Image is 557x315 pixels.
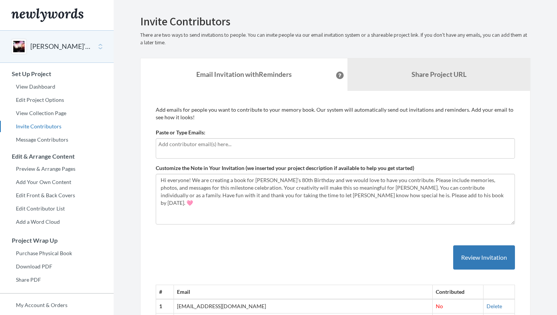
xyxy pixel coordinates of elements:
[156,299,174,313] th: 1
[140,15,530,28] h2: Invite Contributors
[174,285,432,299] th: Email
[11,8,83,22] img: Newlywords logo
[140,31,530,47] p: There are two ways to send invitations to people. You can invite people via our email invitation ...
[411,70,466,78] b: Share Project URL
[156,129,205,136] label: Paste or Type Emails:
[0,237,114,244] h3: Project Wrap Up
[453,245,515,270] button: Review Invitation
[158,140,512,148] input: Add contributor email(s) here...
[174,299,432,313] td: [EMAIL_ADDRESS][DOMAIN_NAME]
[156,285,174,299] th: #
[0,153,114,160] h3: Edit & Arrange Content
[0,70,114,77] h3: Set Up Project
[196,70,292,78] strong: Email Invitation with Reminders
[156,106,515,121] p: Add emails for people you want to contribute to your memory book. Our system will automatically s...
[30,42,92,51] button: [PERSON_NAME]’s 80th Birthday
[436,303,443,309] span: No
[432,285,483,299] th: Contributed
[156,174,515,225] textarea: Hi everyone! We are creating a book for [PERSON_NAME]’s 80th Birthday and we would love to have y...
[487,303,502,309] a: Delete
[156,164,414,172] label: Customize the Note in Your Invitation (we inserted your project description if available to help ...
